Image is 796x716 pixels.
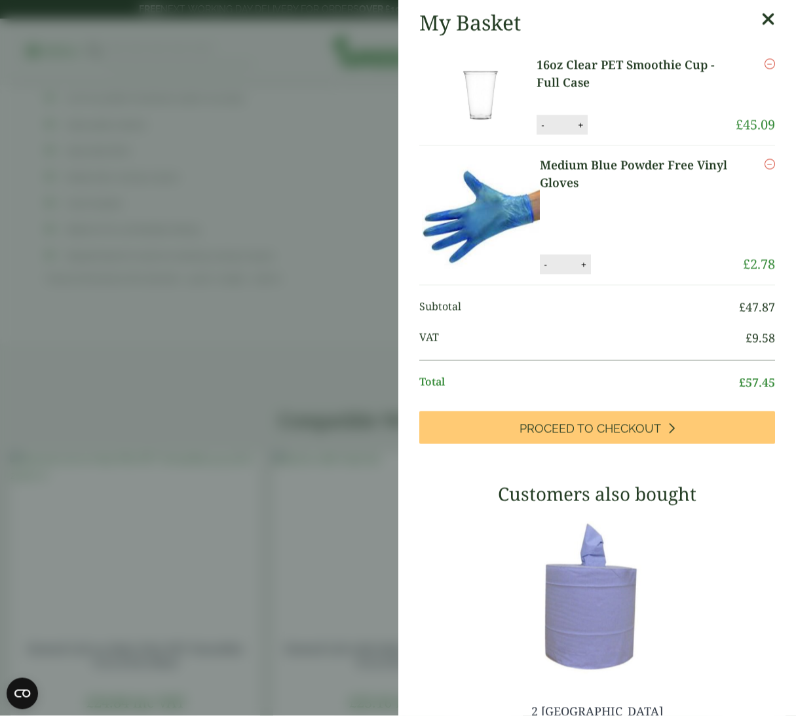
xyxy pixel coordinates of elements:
[743,255,750,273] span: £
[739,299,775,315] bdi: 47.87
[743,255,775,273] bdi: 2.78
[537,120,548,131] button: -
[746,330,752,346] span: £
[736,116,743,134] span: £
[511,515,683,679] img: 3630017-2-Ply-Blue-Centre-Feed-104m
[540,157,744,192] a: Medium Blue Powder Free Vinyl Gloves
[419,411,776,444] a: Proceed to Checkout
[746,330,775,346] bdi: 9.58
[540,259,551,271] button: -
[577,259,590,271] button: +
[419,10,521,35] h2: My Basket
[765,56,775,72] a: Remove this item
[736,116,775,134] bdi: 45.09
[520,422,661,436] span: Proceed to Checkout
[575,120,588,131] button: +
[537,56,736,92] a: 16oz Clear PET Smoothie Cup - Full Case
[422,56,540,135] img: 16oz Clear PET Smoothie Cup-Full Case of-0
[7,678,38,709] button: Open CMP widget
[419,483,776,506] h3: Customers also bought
[419,299,740,316] span: Subtotal
[739,299,746,315] span: £
[419,330,746,347] span: VAT
[739,375,746,390] span: £
[419,374,740,392] span: Total
[739,375,775,390] bdi: 57.45
[765,157,775,172] a: Remove this item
